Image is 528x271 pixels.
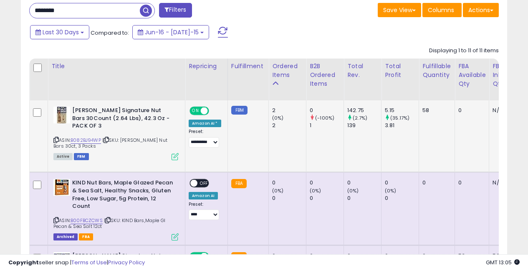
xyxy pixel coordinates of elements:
[74,153,89,160] span: FBM
[272,62,303,79] div: Ordered Items
[385,107,419,114] div: 5.15
[458,179,483,187] div: 0
[347,122,381,129] div: 139
[347,194,381,202] div: 0
[53,107,179,159] div: ASIN:
[428,6,454,14] span: Columns
[493,62,518,88] div: FBA inbound Qty
[347,187,359,194] small: (0%)
[197,180,211,187] span: OFF
[71,258,107,266] a: Terms of Use
[315,115,334,121] small: (-100%)
[272,187,284,194] small: (0%)
[71,137,101,144] a: B082BJ94WP
[378,3,421,17] button: Save View
[390,115,409,121] small: (35.17%)
[145,28,199,36] span: Jun-16 - [DATE]-15
[422,179,448,187] div: 0
[43,28,79,36] span: Last 30 Days
[8,259,145,267] div: seller snap | |
[132,25,209,39] button: Jun-16 - [DATE]-15
[108,258,145,266] a: Privacy Policy
[53,217,165,230] span: | SKU: KIND Bars,Maple Gl Pecan & Sea Salt 12ct
[189,192,218,199] div: Amazon AI
[190,107,201,115] span: ON
[159,3,192,18] button: Filters
[91,29,129,37] span: Compared to:
[347,179,381,187] div: 0
[189,202,221,220] div: Preset:
[493,107,515,114] div: N/A
[72,107,174,132] b: [PERSON_NAME] Signature Nut Bars 30Count (2.64 Lbs), 42.3 Oz - PACK OF 3
[72,179,174,212] b: KIND Nut Bars, Maple Glazed Pecan & Sea Salt, Healthy Snacks, Gluten Free, Low Sugar, 5g Protein,...
[310,62,340,88] div: B2B Ordered Items
[208,107,221,115] span: OFF
[272,194,306,202] div: 0
[429,47,499,55] div: Displaying 1 to 11 of 11 items
[493,179,515,187] div: N/A
[310,107,344,114] div: 0
[385,62,415,79] div: Total Profit
[231,106,248,115] small: FBM
[458,107,483,114] div: 0
[189,129,221,148] div: Preset:
[422,3,462,17] button: Columns
[272,122,306,129] div: 2
[422,62,451,79] div: Fulfillable Quantity
[347,62,378,79] div: Total Rev.
[53,179,70,196] img: 51HjhX5x9KL._SL40_.jpg
[310,187,321,194] small: (0%)
[385,179,419,187] div: 0
[231,62,265,71] div: Fulfillment
[53,107,70,123] img: 21EiJ85vECL._SL40_.jpg
[53,137,167,149] span: | SKU: [PERSON_NAME] Nut Bars 30ct, 3 Packs
[310,122,344,129] div: 1
[79,233,93,240] span: FBA
[189,120,221,127] div: Amazon AI *
[385,187,397,194] small: (0%)
[53,179,179,239] div: ASIN:
[30,25,89,39] button: Last 30 Days
[422,107,448,114] div: 58
[71,217,103,224] a: B00FBCZCWS
[385,122,419,129] div: 3.81
[51,62,182,71] div: Title
[272,115,284,121] small: (0%)
[53,233,78,240] span: Listings that have been deleted from Seller Central
[463,3,499,17] button: Actions
[53,153,73,160] span: All listings currently available for purchase on Amazon
[385,194,419,202] div: 0
[347,107,381,114] div: 142.75
[231,179,247,188] small: FBA
[353,115,367,121] small: (2.7%)
[8,258,39,266] strong: Copyright
[310,179,344,187] div: 0
[272,179,306,187] div: 0
[310,194,344,202] div: 0
[458,62,485,88] div: FBA Available Qty
[272,107,306,114] div: 2
[189,62,224,71] div: Repricing
[486,258,520,266] span: 2025-08-15 13:05 GMT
